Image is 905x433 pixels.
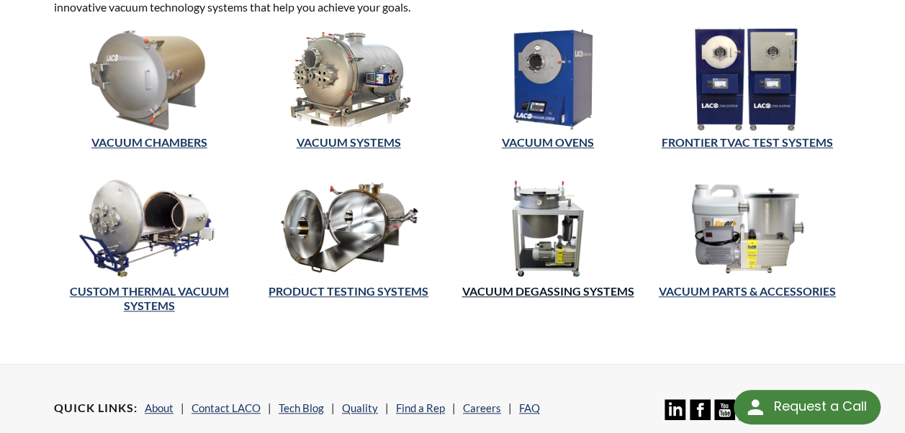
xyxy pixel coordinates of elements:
[54,176,245,280] img: Thermal Vacuum Systems
[453,27,644,131] img: Vacuum Ovens
[91,135,207,149] a: Vacuum Chambers
[70,284,229,313] a: CUSTOM THERMAL VACUUM SYSTEMS
[396,401,445,414] a: Find a Rep
[744,396,767,419] img: round button
[253,176,444,280] img: Product Testing Systems
[502,135,594,149] a: Vacuum Ovens
[269,284,428,298] a: Product Testing Systems
[145,401,174,414] a: About
[192,401,261,414] a: Contact LACO
[773,390,866,423] div: Request a Call
[279,401,324,414] a: Tech Blog
[342,401,378,414] a: Quality
[519,401,540,414] a: FAQ
[453,176,644,280] img: Vacuum Degassing Systems
[463,401,501,414] a: Careers
[253,27,444,131] img: Vacuum Systems
[734,390,881,424] div: Request a Call
[54,27,245,131] img: Vacuum Chambers
[652,27,842,131] img: TVAC Test Systems
[461,284,634,298] a: Vacuum Degassing Systems
[54,401,138,416] h4: Quick Links
[659,284,836,298] a: Vacuum Parts & Accessories
[652,176,842,280] img: Vacuum Parts and Accessories
[662,135,833,149] a: FRONTIER TVAC TEST SYSTEMS
[297,135,401,149] a: VACUUM SYSTEMS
